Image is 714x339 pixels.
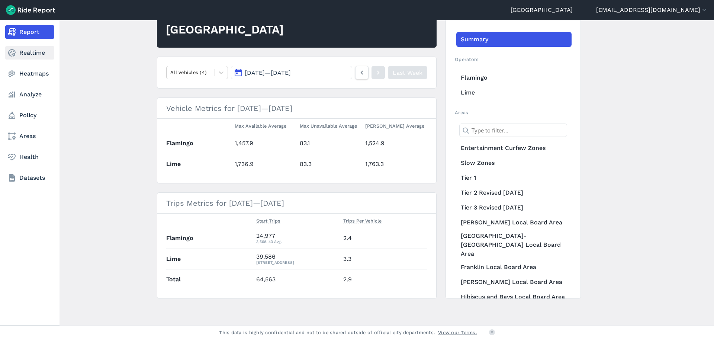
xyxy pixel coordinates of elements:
td: 83.1 [297,133,362,154]
a: [GEOGRAPHIC_DATA] [511,6,573,15]
a: [PERSON_NAME] Local Board Area [456,275,572,290]
span: Trips Per Vehicle [343,217,382,224]
span: Max Unavailable Average [300,122,357,129]
a: Last Week [388,66,427,79]
a: Franklin Local Board Area [456,260,572,275]
td: 1,524.9 [362,133,428,154]
div: [GEOGRAPHIC_DATA] [166,22,284,38]
div: 24,977 [256,231,337,245]
a: Analyze [5,88,54,101]
a: Tier 2 Revised [DATE] [456,185,572,200]
a: View our Terms. [438,329,477,336]
td: 1,736.9 [232,154,297,174]
input: Type to filter... [459,124,567,137]
th: Flamingo [166,133,232,154]
div: 39,586 [256,252,337,266]
a: Realtime [5,46,54,60]
button: [PERSON_NAME] Average [365,122,424,131]
a: Tier 1 [456,170,572,185]
div: 3,568.143 Avg. [256,238,337,245]
td: 1,763.3 [362,154,428,174]
span: [PERSON_NAME] Average [365,122,424,129]
td: 64,563 [253,269,340,290]
a: Datasets [5,171,54,185]
h3: Vehicle Metrics for [DATE]—[DATE] [157,98,436,119]
td: 1,457.9 [232,133,297,154]
a: Hibiscus and Bays Local Board Area [456,290,572,304]
h2: Operators [455,56,572,63]
th: Lime [166,249,253,269]
a: Flamingo [456,70,572,85]
th: Flamingo [166,228,253,249]
button: [DATE]—[DATE] [231,66,352,79]
h2: Areas [455,109,572,116]
a: Summary [456,32,572,47]
a: [GEOGRAPHIC_DATA]-[GEOGRAPHIC_DATA] Local Board Area [456,230,572,260]
th: Total [166,269,253,290]
a: Tier 3 Revised [DATE] [456,200,572,215]
a: Policy [5,109,54,122]
a: Entertainment Curfew Zones [456,141,572,156]
span: Max Available Average [235,122,286,129]
a: Report [5,25,54,39]
button: Start Trips [256,217,280,226]
a: Heatmaps [5,67,54,80]
td: 2.4 [340,228,427,249]
button: Max Available Average [235,122,286,131]
img: Ride Report [6,5,55,15]
button: Max Unavailable Average [300,122,357,131]
span: Start Trips [256,217,280,224]
button: Trips Per Vehicle [343,217,382,226]
td: 3.3 [340,249,427,269]
td: 83.3 [297,154,362,174]
button: [EMAIL_ADDRESS][DOMAIN_NAME] [596,6,708,15]
td: 2.9 [340,269,427,290]
a: Slow Zones [456,156,572,170]
div: [STREET_ADDRESS] [256,259,337,266]
a: Areas [5,129,54,143]
h3: Trips Metrics for [DATE]—[DATE] [157,193,436,214]
th: Lime [166,154,232,174]
span: [DATE] — [DATE] [245,69,291,76]
a: Health [5,150,54,164]
a: Lime [456,85,572,100]
a: [PERSON_NAME] Local Board Area [456,215,572,230]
